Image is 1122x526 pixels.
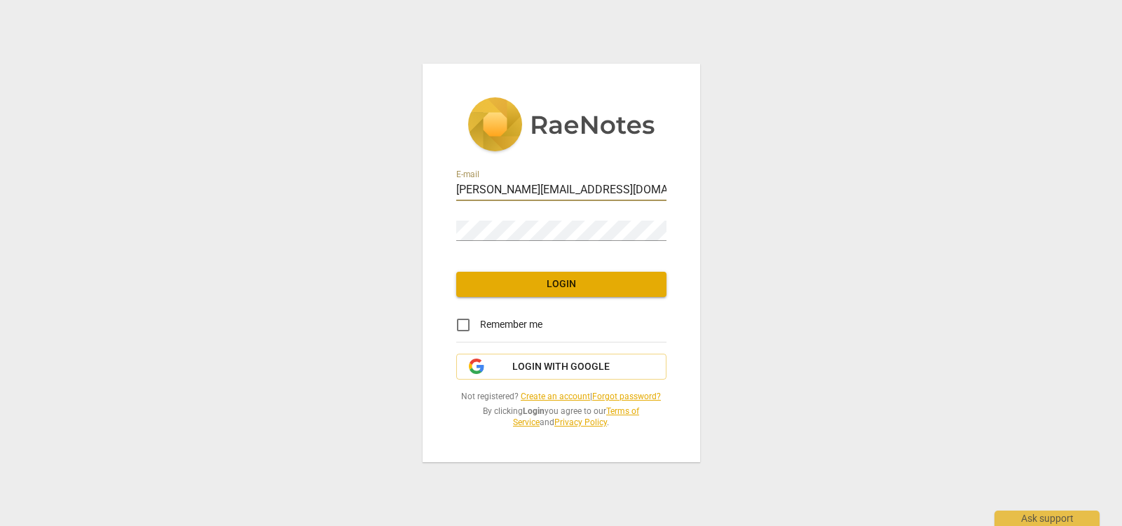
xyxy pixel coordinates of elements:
[467,97,655,155] img: 5ac2273c67554f335776073100b6d88f.svg
[456,391,666,403] span: Not registered? |
[467,277,655,291] span: Login
[456,406,666,429] span: By clicking you agree to our and .
[994,511,1100,526] div: Ask support
[523,406,545,416] b: Login
[554,417,607,427] a: Privacy Policy
[456,170,479,179] label: E-mail
[521,392,590,401] a: Create an account
[592,392,661,401] a: Forgot password?
[512,360,610,374] span: Login with Google
[456,354,666,380] button: Login with Google
[456,272,666,297] button: Login
[480,317,542,332] span: Remember me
